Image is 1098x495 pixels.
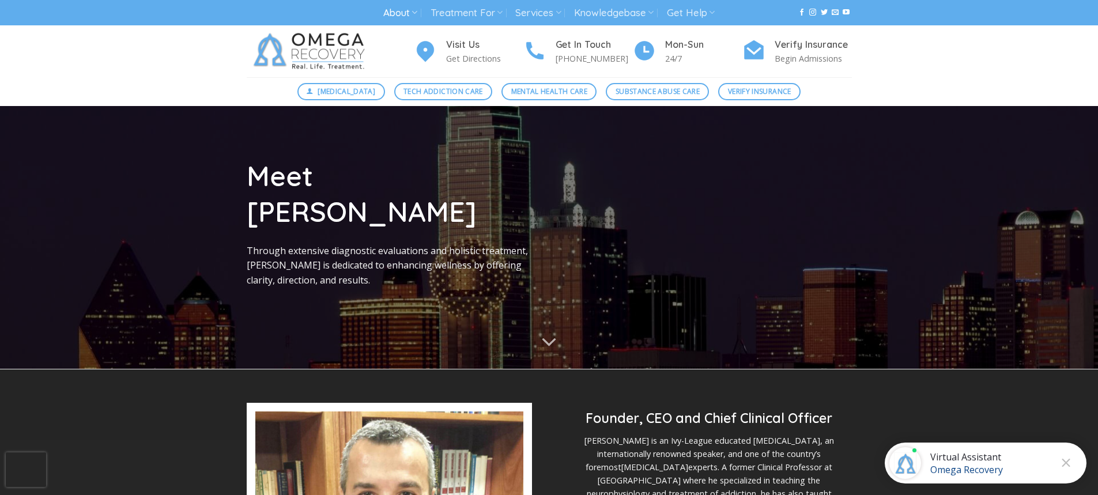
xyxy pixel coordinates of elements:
span: Mental Health Care [511,86,587,97]
a: Verify Insurance Begin Admissions [742,37,852,66]
a: Services [515,2,561,24]
p: Through extensive diagnostic evaluations and holistic treatment, [PERSON_NAME] is dedicated to en... [247,244,541,288]
a: Follow on YouTube [843,9,850,17]
a: Visit Us Get Directions [414,37,523,66]
a: [MEDICAL_DATA] [621,462,688,473]
p: Get Directions [446,52,523,65]
h1: Meet [PERSON_NAME] [247,158,541,230]
a: Follow on Facebook [798,9,805,17]
button: Scroll for more [527,328,571,358]
img: Omega Recovery [247,25,376,77]
span: Substance Abuse Care [616,86,700,97]
a: Verify Insurance [718,83,801,100]
a: Follow on Twitter [821,9,828,17]
span: Verify Insurance [728,86,791,97]
a: Follow on Instagram [809,9,816,17]
h4: Get In Touch [556,37,633,52]
a: Tech Addiction Care [394,83,493,100]
a: Treatment For [431,2,503,24]
span: [MEDICAL_DATA] [318,86,375,97]
p: Begin Admissions [775,52,852,65]
h4: Verify Insurance [775,37,852,52]
a: Send us an email [832,9,839,17]
h4: Mon-Sun [665,37,742,52]
a: Get In Touch [PHONE_NUMBER] [523,37,633,66]
a: Substance Abuse Care [606,83,709,100]
h2: Founder, CEO and Chief Clinical Officer [567,410,852,427]
p: [PHONE_NUMBER] [556,52,633,65]
h4: Visit Us [446,37,523,52]
a: Mental Health Care [501,83,597,100]
a: Knowledgebase [574,2,654,24]
a: About [383,2,417,24]
span: Tech Addiction Care [403,86,483,97]
p: 24/7 [665,52,742,65]
a: Get Help [667,2,715,24]
a: [MEDICAL_DATA] [297,83,385,100]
